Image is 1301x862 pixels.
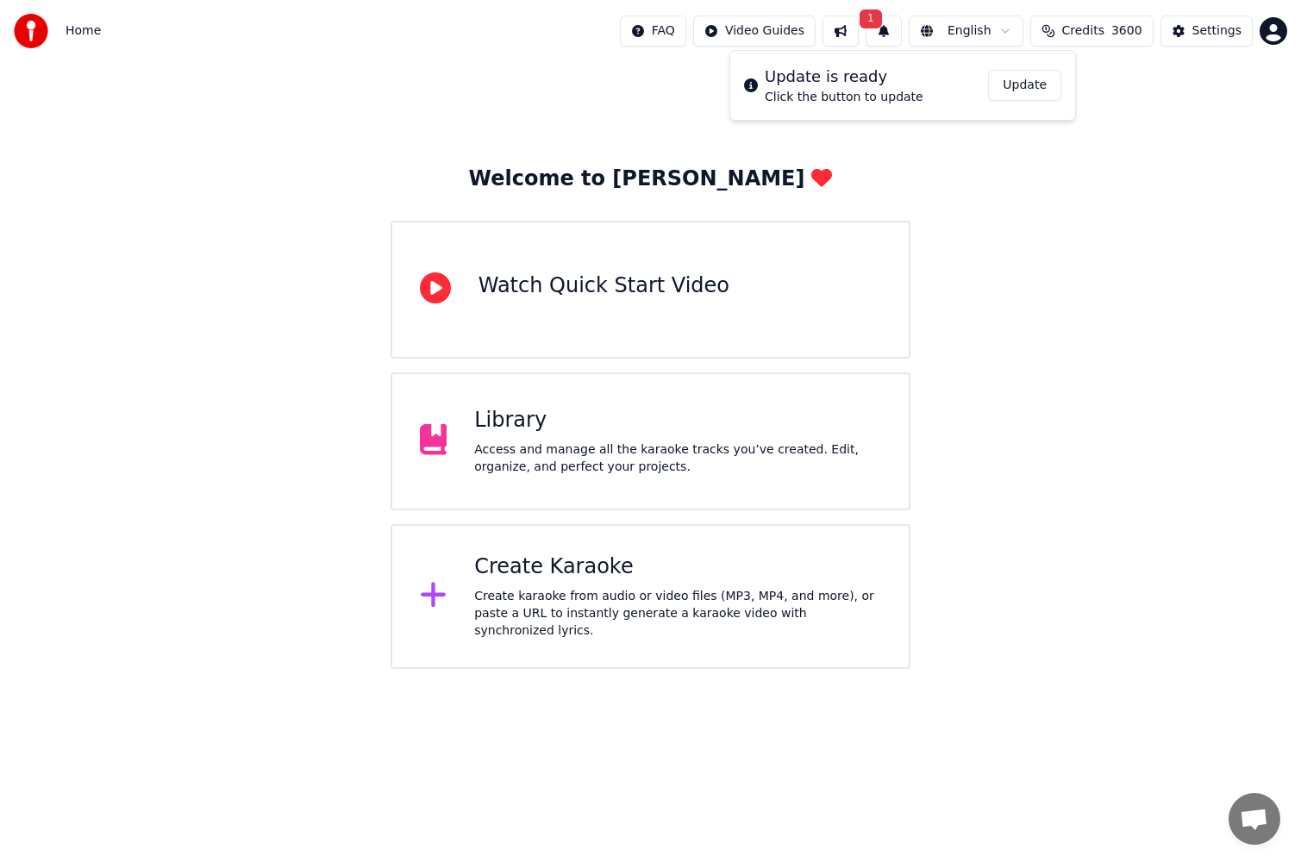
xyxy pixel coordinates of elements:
[866,16,902,47] button: 1
[1030,16,1154,47] button: Credits3600
[66,22,101,40] span: Home
[1192,22,1242,40] div: Settings
[474,588,881,640] div: Create karaoke from audio or video files (MP3, MP4, and more), or paste a URL to instantly genera...
[474,441,881,476] div: Access and manage all the karaoke tracks you’ve created. Edit, organize, and perfect your projects.
[474,407,881,434] div: Library
[1062,22,1104,40] span: Credits
[860,9,882,28] span: 1
[765,89,923,106] div: Click the button to update
[1229,793,1280,845] a: Open chat
[66,22,101,40] nav: breadcrumb
[474,553,881,581] div: Create Karaoke
[14,14,48,48] img: youka
[765,65,923,89] div: Update is ready
[1160,16,1253,47] button: Settings
[693,16,816,47] button: Video Guides
[1111,22,1142,40] span: 3600
[620,16,686,47] button: FAQ
[478,272,729,300] div: Watch Quick Start Video
[988,70,1061,101] button: Update
[469,166,833,193] div: Welcome to [PERSON_NAME]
